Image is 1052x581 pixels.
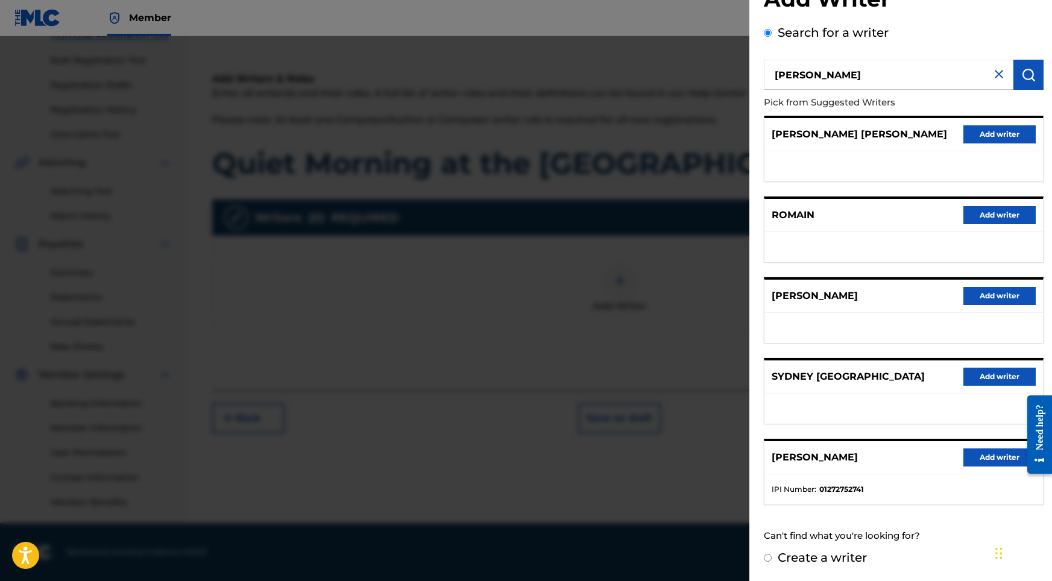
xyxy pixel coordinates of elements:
[772,484,816,495] span: IPI Number :
[778,25,889,40] label: Search for a writer
[992,523,1052,581] iframe: Chat Widget
[772,369,925,384] p: SYDNEY [GEOGRAPHIC_DATA]
[995,535,1003,571] div: Drag
[992,67,1006,81] img: close
[772,127,947,142] p: [PERSON_NAME] [PERSON_NAME]
[778,550,867,565] label: Create a writer
[963,287,1036,305] button: Add writer
[772,450,858,465] p: [PERSON_NAME]
[772,289,858,303] p: [PERSON_NAME]
[14,9,61,27] img: MLC Logo
[764,60,1013,90] input: Search writer's name or IPI Number
[819,484,864,495] strong: 01272752741
[107,11,122,25] img: Top Rightsholder
[1021,68,1036,82] img: Search Works
[963,448,1036,466] button: Add writer
[764,523,1044,549] div: Can't find what you're looking for?
[764,90,975,116] p: Pick from Suggested Writers
[1018,385,1052,485] iframe: Resource Center
[129,11,171,25] span: Member
[772,208,814,222] p: ROMAIN
[963,125,1036,143] button: Add writer
[963,368,1036,386] button: Add writer
[963,206,1036,224] button: Add writer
